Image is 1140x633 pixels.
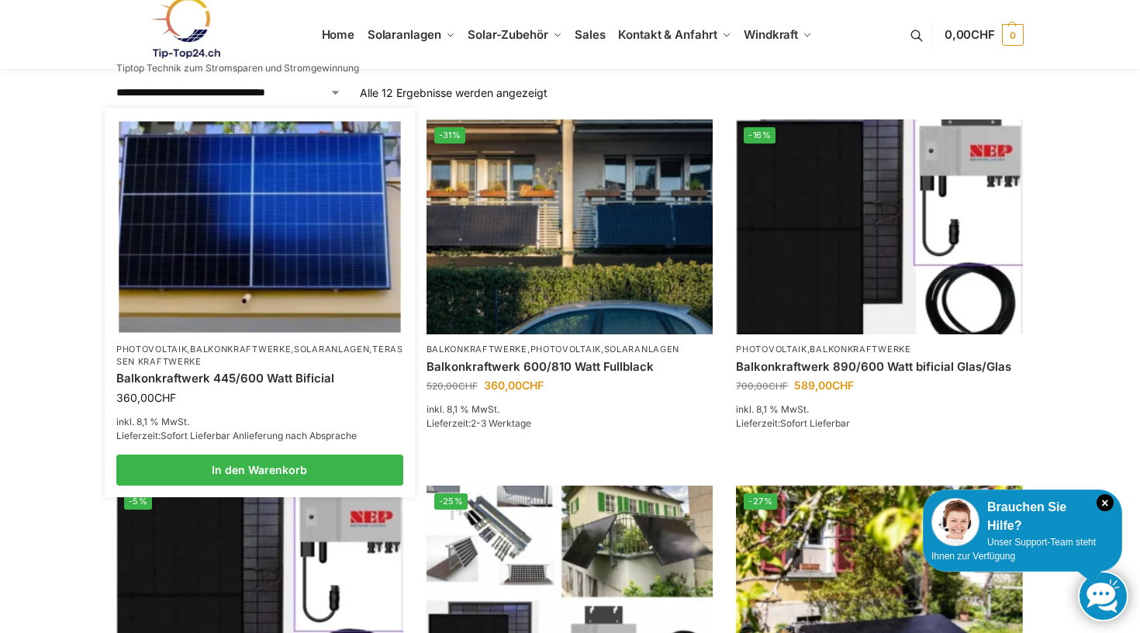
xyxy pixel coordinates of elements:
[161,430,357,441] span: Sofort Lieferbar Anlieferung nach Absprache
[468,27,548,42] span: Solar-Zubehör
[427,417,531,429] span: Lieferzeit:
[427,119,713,334] a: -31%2 Balkonkraftwerke
[116,415,403,429] p: inkl. 8,1 % MwSt.
[458,380,478,392] span: CHF
[736,380,788,392] bdi: 700,00
[736,119,1023,334] img: Bificiales Hochleistungsmodul
[522,379,544,392] span: CHF
[618,27,717,42] span: Kontakt & Anfahrt
[116,344,403,366] a: Terassen Kraftwerke
[190,344,291,355] a: Balkonkraftwerke
[931,498,979,546] img: Customer service
[471,417,531,429] span: 2-3 Werktage
[427,403,713,417] p: inkl. 8,1 % MwSt.
[1002,24,1024,46] span: 0
[116,344,403,368] p: , , ,
[780,417,850,429] span: Sofort Lieferbar
[427,359,713,375] a: Balkonkraftwerk 600/810 Watt Fullblack
[736,359,1023,375] a: Balkonkraftwerk 890/600 Watt bificial Glas/Glas
[575,27,606,42] span: Sales
[1097,494,1114,511] i: Schließen
[736,344,1023,355] p: ,
[427,344,713,355] p: , ,
[604,344,679,355] a: Solaranlagen
[116,430,357,441] span: Lieferzeit:
[116,344,187,355] a: Photovoltaik
[931,537,1096,562] span: Unser Support-Team steht Ihnen zur Verfügung
[530,344,601,355] a: Photovoltaik
[427,119,713,334] img: 2 Balkonkraftwerke
[360,85,548,101] p: Alle 12 Ergebnisse werden angezeigt
[736,403,1023,417] p: inkl. 8,1 % MwSt.
[116,85,341,101] select: Shop-Reihenfolge
[736,417,850,429] span: Lieferzeit:
[116,371,403,386] a: Balkonkraftwerk 445/600 Watt Bificial
[154,391,176,404] span: CHF
[294,344,369,355] a: Solaranlagen
[119,122,400,333] img: Solaranlage für den kleinen Balkon
[810,344,910,355] a: Balkonkraftwerke
[931,498,1114,535] div: Brauchen Sie Hilfe?
[971,27,995,42] span: CHF
[736,344,807,355] a: Photovoltaik
[484,379,544,392] bdi: 360,00
[945,12,1024,58] a: 0,00CHF 0
[427,380,478,392] bdi: 520,00
[769,380,788,392] span: CHF
[116,455,403,486] a: In den Warenkorb legen: „Balkonkraftwerk 445/600 Watt Bificial“
[945,27,995,42] span: 0,00
[794,379,854,392] bdi: 589,00
[368,27,441,42] span: Solaranlagen
[427,344,527,355] a: Balkonkraftwerke
[736,119,1023,334] a: -16%Bificiales Hochleistungsmodul
[744,27,798,42] span: Windkraft
[116,391,176,404] bdi: 360,00
[116,64,359,73] p: Tiptop Technik zum Stromsparen und Stromgewinnung
[832,379,854,392] span: CHF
